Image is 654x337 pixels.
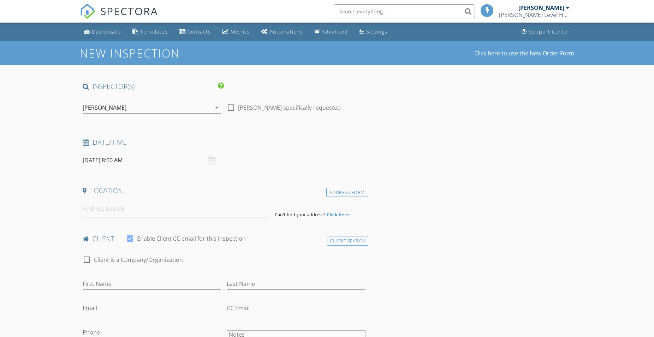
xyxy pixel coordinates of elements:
[356,25,390,38] a: Settings
[83,200,269,217] input: Address Search
[258,25,306,38] a: Automations (Basic)
[334,4,475,18] input: Search everything...
[140,28,168,35] div: Templates
[92,28,121,35] div: Dashboard
[322,28,348,35] div: Advanced
[366,28,387,35] div: Settings
[269,28,303,35] div: Automations
[188,28,211,35] div: Contacts
[94,256,183,263] label: Client is a Company/Organization
[81,25,124,38] a: Dashboard
[219,25,253,38] a: Metrics
[137,235,246,242] label: Enable Client CC email for this inspection
[499,11,570,18] div: Seay Level Home Inspections, LLC
[130,25,171,38] a: Templates
[83,82,224,91] h4: INSPECTOR(S)
[80,4,95,19] img: The Best Home Inspection Software - Spectora
[238,104,341,111] label: [PERSON_NAME] specifically requested
[80,47,236,59] h1: New Inspection
[100,4,158,18] span: SPECTORA
[83,152,221,169] input: Select date
[80,10,158,24] a: SPECTORA
[519,25,573,38] a: Support Center
[176,25,214,38] a: Contacts
[83,234,365,243] h4: client
[275,211,326,218] span: Can't find your address?
[474,50,574,56] a: Click here to use the New Order Form
[83,104,126,111] div: [PERSON_NAME]
[83,138,365,147] h4: Date/Time
[231,28,250,35] div: Metrics
[529,28,570,35] div: Support Center
[83,186,365,195] h4: Location
[311,25,351,38] a: Advanced
[327,211,351,218] strong: Click here.
[327,236,368,246] div: Client Search
[518,4,564,11] div: [PERSON_NAME]
[326,188,368,197] div: Address Form
[213,103,221,112] i: arrow_drop_down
